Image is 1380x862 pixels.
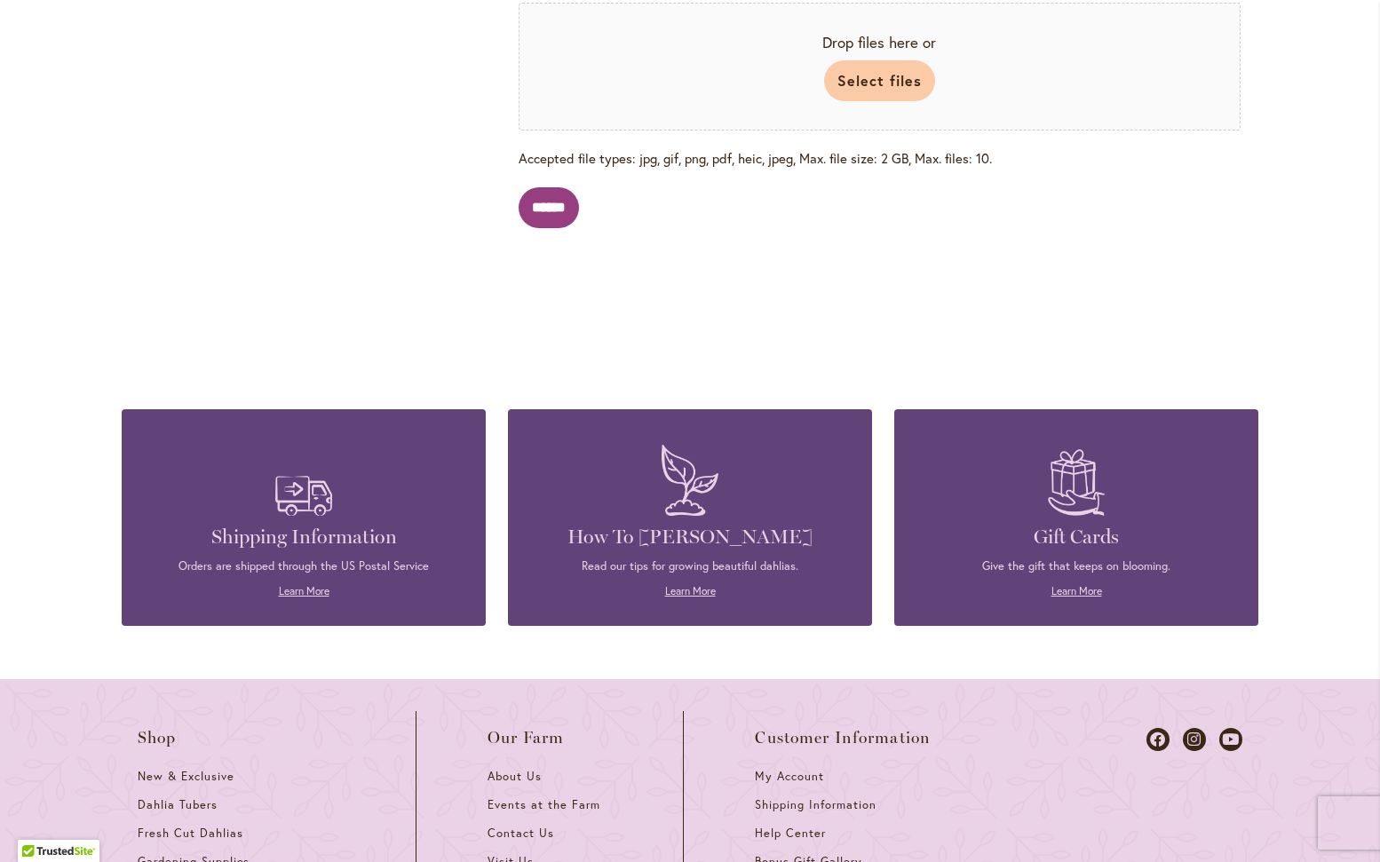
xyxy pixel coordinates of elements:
[1146,728,1170,751] a: Dahlias on Facebook
[824,60,935,101] button: select files, image upload
[488,797,599,812] span: Events at the Farm
[755,797,876,812] span: Shipping Information
[535,525,845,550] h4: How To [PERSON_NAME]
[138,769,234,784] span: New & Exclusive
[519,138,1241,168] span: Accepted file types: jpg, gif, png, pdf, heic, jpeg, Max. file size: 2 GB, Max. files: 10.
[279,584,329,597] a: Learn More
[138,797,218,812] span: Dahlia Tubers
[148,558,459,574] p: Orders are shipped through the US Postal Service
[138,729,177,747] span: Shop
[1183,728,1206,751] a: Dahlias on Instagram
[548,32,1211,53] span: Drop files here or
[755,729,931,747] span: Customer Information
[665,584,716,597] a: Learn More
[755,769,824,784] span: My Account
[488,769,542,784] span: About Us
[921,525,1232,550] h4: Gift Cards
[1051,584,1102,597] a: Learn More
[921,558,1232,574] p: Give the gift that keeps on blooming.
[148,525,459,550] h4: Shipping Information
[1219,728,1242,751] a: Dahlias on Youtube
[488,729,564,747] span: Our Farm
[535,558,845,574] p: Read our tips for growing beautiful dahlias.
